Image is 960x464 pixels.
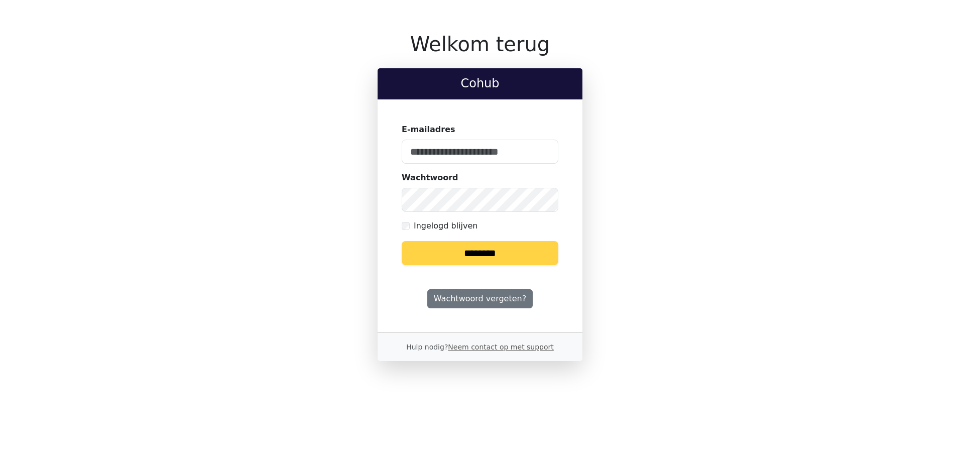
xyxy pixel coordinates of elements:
small: Hulp nodig? [406,343,554,351]
label: Wachtwoord [402,172,458,184]
h2: Cohub [386,76,574,91]
a: Wachtwoord vergeten? [427,289,533,308]
a: Neem contact op met support [448,343,553,351]
h1: Welkom terug [378,32,582,56]
label: E-mailadres [402,124,455,136]
label: Ingelogd blijven [414,220,477,232]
